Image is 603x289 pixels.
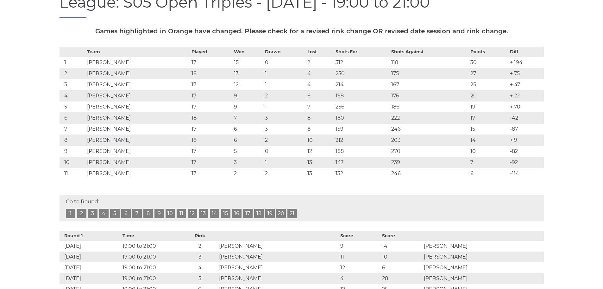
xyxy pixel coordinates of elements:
[263,146,306,157] td: 0
[190,90,232,101] td: 17
[121,252,182,262] td: 19:00 to 21:00
[306,157,334,168] td: 13
[422,241,543,252] td: [PERSON_NAME]
[508,146,544,157] td: -82
[334,157,390,168] td: 147
[232,157,263,168] td: 3
[508,57,544,68] td: + 194
[263,168,306,179] td: 2
[60,112,86,123] td: 6
[390,68,469,79] td: 175
[469,79,508,90] td: 25
[121,209,131,218] a: 6
[306,146,334,157] td: 12
[508,79,544,90] td: + 47
[306,101,334,112] td: 7
[85,101,190,112] td: [PERSON_NAME]
[60,90,86,101] td: 4
[217,252,339,262] td: [PERSON_NAME]
[190,168,232,179] td: 17
[334,47,390,57] th: Shots For
[210,209,219,218] a: 14
[306,135,334,146] td: 10
[306,79,334,90] td: 4
[188,209,197,218] a: 12
[85,47,190,57] th: Team
[380,252,422,262] td: 10
[334,90,390,101] td: 198
[60,28,544,35] h5: Games highlighted in Orange have changed. Please check for a revised rink change OR revised date ...
[334,68,390,79] td: 250
[166,209,175,218] a: 10
[469,90,508,101] td: 20
[190,157,232,168] td: 17
[508,157,544,168] td: -92
[390,57,469,68] td: 118
[263,79,306,90] td: 1
[85,135,190,146] td: [PERSON_NAME]
[276,209,286,218] a: 20
[232,68,263,79] td: 13
[60,262,121,273] td: [DATE]
[217,273,339,284] td: [PERSON_NAME]
[85,168,190,179] td: [PERSON_NAME]
[60,252,121,262] td: [DATE]
[232,57,263,68] td: 15
[121,262,182,273] td: 19:00 to 21:00
[469,123,508,135] td: 15
[85,68,190,79] td: [PERSON_NAME]
[66,209,75,218] a: 1
[263,101,306,112] td: 1
[508,168,544,179] td: -114
[469,47,508,57] th: Points
[190,146,232,157] td: 17
[380,273,422,284] td: 28
[263,157,306,168] td: 1
[88,209,97,218] a: 3
[263,68,306,79] td: 1
[390,47,469,57] th: Shots Against
[182,273,217,284] td: 5
[60,68,86,79] td: 2
[306,112,334,123] td: 8
[334,135,390,146] td: 212
[334,57,390,68] td: 312
[508,47,544,57] th: Diff
[390,135,469,146] td: 203
[306,47,334,57] th: Lost
[263,47,306,57] th: Drawn
[182,241,217,252] td: 2
[306,68,334,79] td: 4
[60,146,86,157] td: 9
[232,101,263,112] td: 9
[508,68,544,79] td: + 75
[232,90,263,101] td: 9
[232,79,263,90] td: 12
[390,79,469,90] td: 167
[190,123,232,135] td: 17
[190,135,232,146] td: 18
[182,231,217,241] th: Rink
[60,101,86,112] td: 5
[60,273,121,284] td: [DATE]
[390,123,469,135] td: 246
[390,157,469,168] td: 239
[60,157,86,168] td: 10
[334,168,390,179] td: 132
[422,252,543,262] td: [PERSON_NAME]
[190,57,232,68] td: 17
[190,79,232,90] td: 17
[508,135,544,146] td: + 9
[182,262,217,273] td: 4
[232,146,263,157] td: 5
[334,101,390,112] td: 256
[232,47,263,57] th: Won
[469,68,508,79] td: 27
[263,135,306,146] td: 2
[254,209,264,218] a: 18
[339,273,380,284] td: 4
[190,101,232,112] td: 17
[339,252,380,262] td: 11
[60,241,121,252] td: [DATE]
[60,168,86,179] td: 11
